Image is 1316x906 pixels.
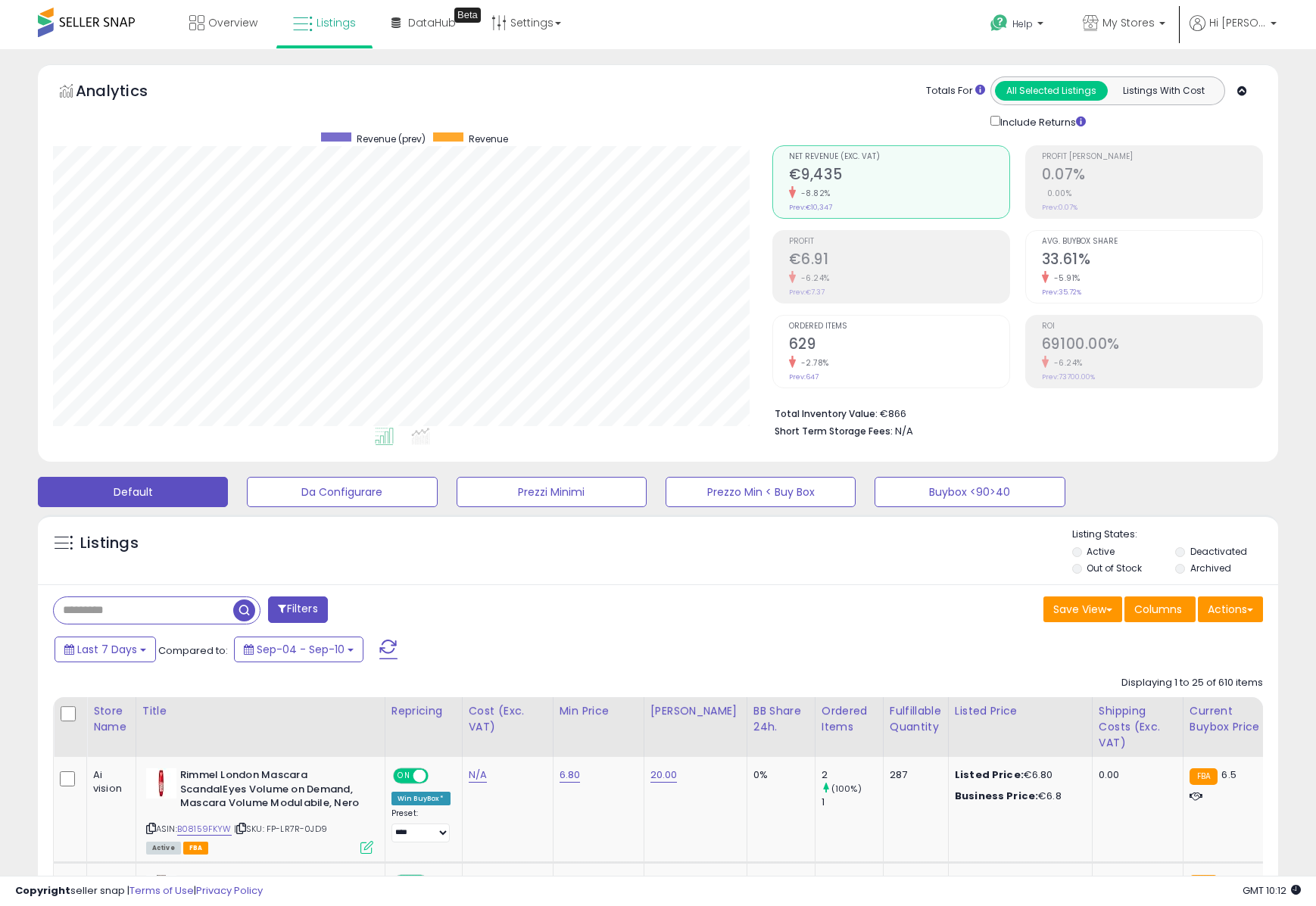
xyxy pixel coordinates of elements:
[890,703,942,735] div: Fulfillable Quantity
[268,596,327,623] button: Filters
[1190,768,1218,785] small: FBA
[831,783,862,795] small: (100%)
[76,80,177,105] h5: Analytics
[1099,768,1171,782] div: 0.00
[789,372,819,381] small: Prev: 647
[394,770,413,783] span: ON
[955,789,1038,803] b: Business Price:
[789,238,1009,246] span: Profit
[955,767,1024,782] b: Listed Price:
[789,335,1009,356] h2: 629
[469,703,547,735] div: Cost (Exc. VAT)
[1190,545,1247,558] label: Deactivated
[1049,272,1081,284] small: -5.91%
[789,153,1009,161] span: Net Revenue (Exc. VAT)
[1190,703,1268,735] div: Current Buybox Price
[38,477,228,507] button: Default
[650,767,678,783] a: 20.00
[1042,322,1262,331] span: ROI
[391,703,456,719] div: Repricing
[1107,81,1220,101] button: Listings With Cost
[15,883,70,898] strong: Copyright
[978,2,1059,49] a: Help
[955,768,1081,782] div: €6.80
[1198,596,1263,622] button: Actions
[1049,357,1083,369] small: -6.24%
[391,792,451,805] div: Win BuyBox *
[753,703,809,735] div: BB Share 24h.
[1042,238,1262,246] span: Avg. Buybox Share
[1042,251,1262,271] h2: 33.61%
[895,424,913,438] span: N/A
[1012,17,1033,30] span: Help
[177,823,232,836] a: B08159FKYW
[955,789,1081,803] div: €6.8
[257,642,345,657] span: Sep-04 - Sep-10
[1243,883,1301,898] span: 2025-09-18 10:12 GMT
[1072,528,1278,542] p: Listing States:
[234,637,363,662] button: Sep-04 - Sep-10
[426,770,451,783] span: OFF
[15,884,263,898] div: seller snap | |
[408,15,456,30] span: DataHub
[247,477,437,507] button: Da Configurare
[208,15,257,30] span: Overview
[1190,562,1231,574] label: Archived
[454,8,481,23] div: Tooltip anchor
[1042,166,1262,186] h2: 0.07%
[1087,545,1115,558] label: Active
[196,883,263,898] a: Privacy Policy
[789,322,1009,331] span: Ordered Items
[1042,288,1081,297] small: Prev: 35.72%
[55,637,156,662] button: Last 7 Days
[990,14,1009,33] i: Get Help
[146,842,181,855] span: All listings currently available for purchase on Amazon
[1209,15,1266,30] span: Hi [PERSON_NAME]
[822,703,877,735] div: Ordered Items
[183,842,209,855] span: FBA
[234,823,327,835] span: | SKU: FP-LR7R-0JD9
[666,477,856,507] button: Prezzo Min < Buy Box
[796,272,830,284] small: -6.24%
[1087,562,1142,574] label: Out of Stock
[822,768,883,782] div: 2
[1042,153,1262,161] span: Profit [PERSON_NAME]
[1124,596,1196,622] button: Columns
[796,188,831,199] small: -8.82%
[560,703,638,719] div: Min Price
[1043,596,1122,622] button: Save View
[789,166,1009,186] h2: €9,435
[789,251,1009,271] h2: €6.91
[469,767,487,783] a: N/A
[775,425,893,437] b: Short Term Storage Fees:
[789,288,825,297] small: Prev: €7.37
[1042,188,1072,199] small: 0.00%
[1190,15,1277,49] a: Hi [PERSON_NAME]
[775,403,1252,422] li: €866
[789,203,832,212] small: Prev: €10,347
[1042,335,1262,356] h2: 69100.00%
[890,768,937,782] div: 287
[822,795,883,809] div: 1
[391,808,451,842] div: Preset:
[1121,676,1263,690] div: Displaying 1 to 25 of 610 items
[180,768,364,814] b: Rimmel London Mascara ScandalEyes Volume on Demand, Mascara Volume Modulabile, Nero
[775,407,878,420] b: Total Inventory Value:
[146,768,176,799] img: 31NARd6l7yL._SL40_.jpg
[560,767,581,783] a: 6.80
[457,477,647,507] button: Prezzi Minimi
[158,643,228,658] span: Compared to:
[93,768,124,795] div: Ai vision
[796,357,829,369] small: -2.78%
[77,642,137,657] span: Last 7 Days
[317,15,356,30] span: Listings
[1102,15,1155,30] span: My Stores
[80,533,139,554] h5: Listings
[1099,703,1177,751] div: Shipping Costs (Exc. VAT)
[146,768,373,852] div: ASIN:
[1221,767,1236,782] span: 6.5
[142,703,379,719] div: Title
[650,703,741,719] div: [PERSON_NAME]
[979,113,1104,130] div: Include Returns
[995,81,1108,101] button: All Selected Listings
